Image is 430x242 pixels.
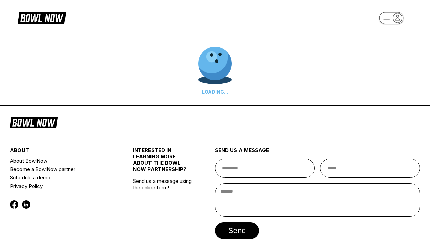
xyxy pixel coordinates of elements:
[10,182,113,190] a: Privacy Policy
[215,222,259,239] button: send
[10,173,113,182] a: Schedule a demo
[215,147,420,159] div: send us a message
[10,157,113,165] a: About BowlNow
[10,147,113,157] div: about
[133,147,195,178] div: INTERESTED IN LEARNING MORE ABOUT THE BOWL NOW PARTNERSHIP?
[198,89,232,95] div: LOADING...
[10,165,113,173] a: Become a BowlNow partner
